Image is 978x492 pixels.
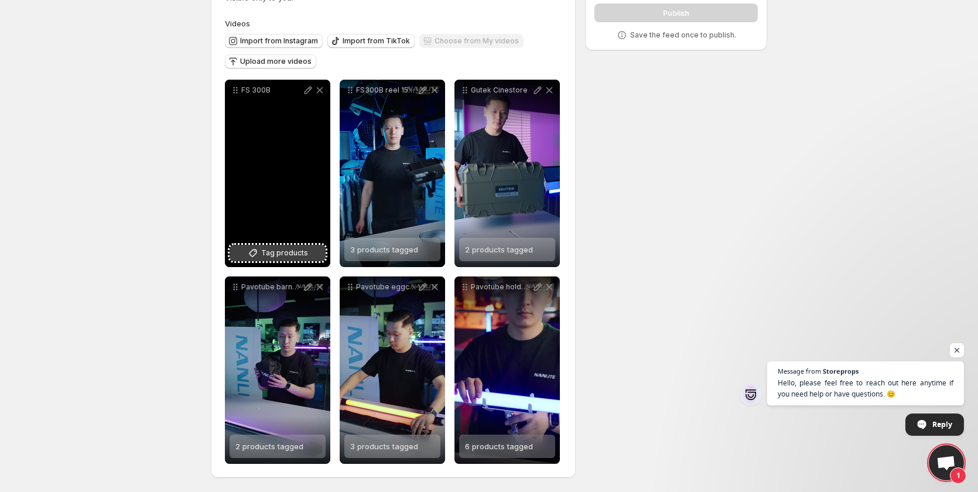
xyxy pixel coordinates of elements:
[471,282,532,292] p: Pavotube holders
[241,282,302,292] p: Pavotube barndoor
[225,80,330,267] div: FS 300BTag products
[630,30,736,40] p: Save the feed once to publish.
[230,245,326,261] button: Tag products
[240,57,312,66] span: Upload more videos
[261,247,308,259] span: Tag products
[465,245,533,254] span: 2 products tagged
[350,245,418,254] span: 3 products tagged
[235,442,303,451] span: 2 products tagged
[225,54,316,69] button: Upload more videos
[778,368,821,374] span: Message from
[225,276,330,464] div: Pavotube barndoor2 products tagged
[225,34,323,48] button: Import from Instagram
[343,36,410,46] span: Import from TikTok
[471,86,532,95] p: Gutek Cinestore
[823,368,859,374] span: Storeprops
[340,276,445,464] div: Pavotube eggcrate3 products tagged
[240,36,318,46] span: Import from Instagram
[465,442,533,451] span: 6 products tagged
[241,86,302,95] p: FS 300B
[356,282,417,292] p: Pavotube eggcrate
[340,80,445,267] div: FS300B reel 15sec3 products tagged
[929,445,964,480] div: Open chat
[454,276,560,464] div: Pavotube holders6 products tagged
[350,442,418,451] span: 3 products tagged
[932,414,952,435] span: Reply
[327,34,415,48] button: Import from TikTok
[778,377,953,399] span: Hello, please feel free to reach out here anytime if you need help or have questions. 😊
[454,80,560,267] div: Gutek Cinestore2 products tagged
[225,19,250,28] span: Videos
[356,86,417,95] p: FS300B reel 15sec
[950,467,966,484] span: 1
